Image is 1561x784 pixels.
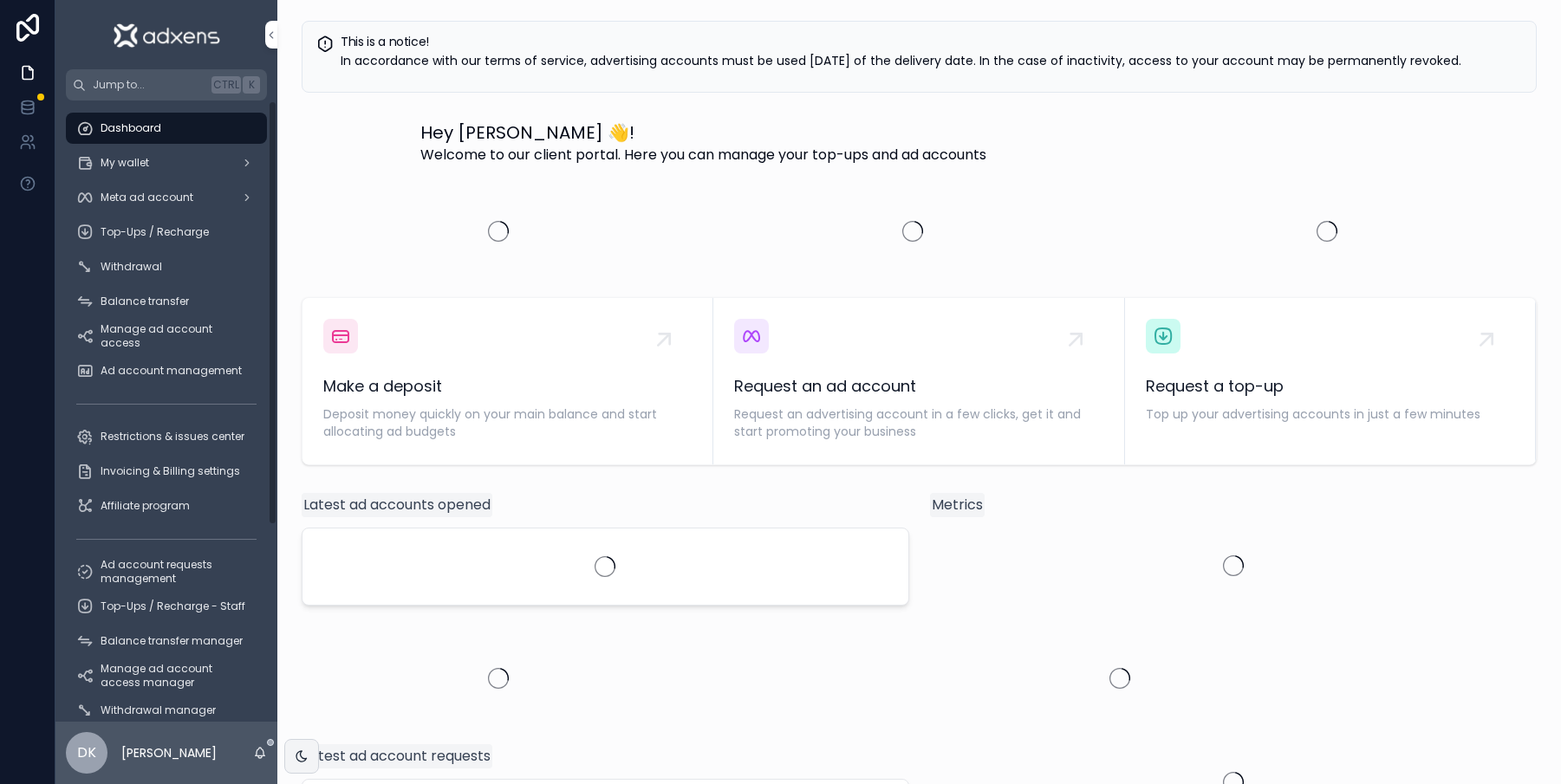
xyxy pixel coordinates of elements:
span: Withdrawal manager [101,703,216,717]
a: Make a depositDeposit money quickly on your main balance and start allocating ad budgets [302,298,713,464]
a: Manage ad account access [66,321,267,352]
code: Metrics [930,493,985,517]
span: My wallet [101,156,149,170]
button: Jump to...CtrlK [66,69,267,100]
a: Withdrawal manager [66,695,267,726]
span: Deposit money quickly on your main balance and start allocating ad budgets [323,405,692,440]
span: Jump to... [93,78,205,92]
span: DK [77,742,96,763]
span: Ctrl [211,76,241,94]
span: K [244,78,258,92]
span: Manage ad account access [101,322,250,350]
a: Balance transfer [66,286,267,317]
span: Withdrawal [101,260,162,274]
a: My wallet [66,147,267,178]
a: Top-Ups / Recharge [66,217,267,248]
p: [PERSON_NAME] [121,744,217,761]
span: Top up your advertising accounts in just a few minutes [1146,405,1514,423]
h5: This is a notice! [341,36,1522,48]
a: Dashboard [66,113,267,144]
a: Meta ad account [66,182,267,213]
a: Affiliate program [66,490,267,522]
div: scrollable content [55,100,277,722]
span: Balance transfer manager [101,634,243,648]
img: App logo [113,21,220,49]
a: Top-Ups / Recharge - Staff [66,591,267,622]
code: Latest ad account requests [302,744,492,768]
span: Welcome to our client portal. Here you can manage your top-ups and ad accounts [420,145,986,165]
h1: Hey [PERSON_NAME] 👋! [420,120,986,145]
span: Request an advertising account in a few clicks, get it and start promoting your business [734,405,1102,440]
code: Latest ad accounts opened [302,493,492,517]
span: Balance transfer [101,295,189,308]
span: Ad account requests management [101,558,250,586]
a: Withdrawal [66,251,267,282]
span: Restrictions & issues center [101,430,244,444]
span: Request an ad account [734,374,1102,398]
a: Request an ad accountRequest an advertising account in a few clicks, get it and start promoting y... [713,298,1124,464]
a: Balance transfer manager [66,625,267,657]
span: Request a top-up [1146,374,1514,398]
span: Manage ad account access manager [101,662,250,690]
a: Request a top-upTop up your advertising accounts in just a few minutes [1125,298,1536,464]
span: Make a deposit [323,374,692,398]
p: In accordance with our terms of service, advertising accounts must be used [DATE] of the delivery... [341,51,1522,71]
span: Top-Ups / Recharge [101,225,209,239]
a: Ad account management [66,355,267,386]
a: Restrictions & issues center [66,421,267,452]
span: Ad account management [101,364,242,378]
a: Invoicing & Billing settings [66,456,267,487]
div: In accordance with our terms of service, advertising accounts must be used within 07 days of the ... [341,51,1522,71]
span: Meta ad account [101,191,193,204]
a: Ad account requests management [66,556,267,587]
a: Manage ad account access manager [66,660,267,691]
span: Affiliate program [101,499,190,513]
span: Top-Ups / Recharge - Staff [101,599,245,613]
span: Invoicing & Billing settings [101,464,240,478]
span: Dashboard [101,121,161,135]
